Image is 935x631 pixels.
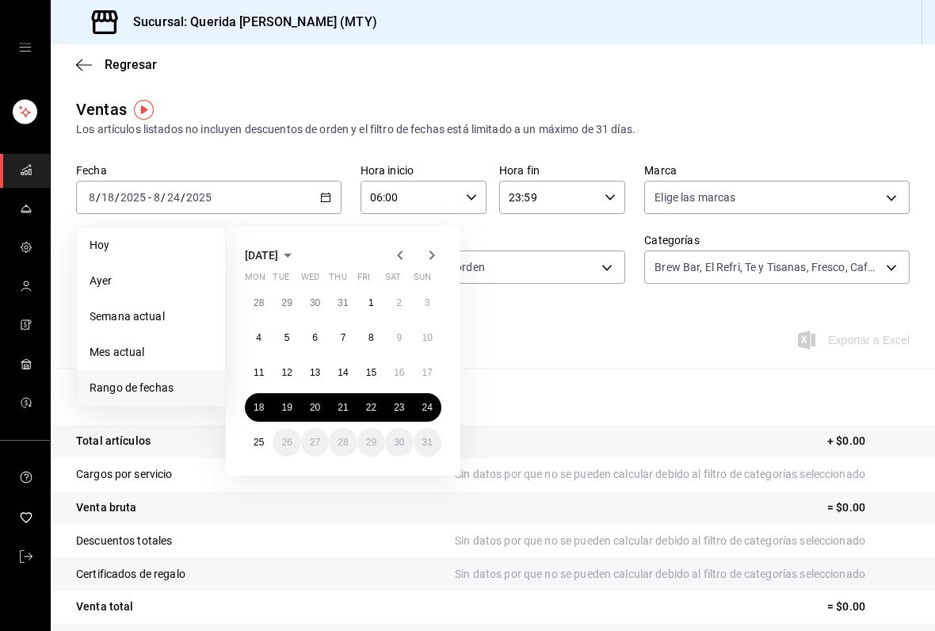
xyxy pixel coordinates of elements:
[455,466,910,483] p: Sin datos por que no se pueden calcular debido al filtro de categorías seleccionado
[357,272,370,289] abbr: Friday
[254,402,264,413] abbr: August 18, 2025
[76,57,157,72] button: Regresar
[499,165,625,176] label: Hora fin
[338,402,348,413] abbr: August 21, 2025
[385,393,413,422] button: August 23, 2025
[284,332,290,343] abbr: August 5, 2025
[361,165,487,176] label: Hora inicio
[338,437,348,448] abbr: August 28, 2025
[273,358,300,387] button: August 12, 2025
[414,428,441,457] button: August 31, 2025
[329,323,357,352] button: August 7, 2025
[310,437,320,448] abbr: August 27, 2025
[301,428,329,457] button: August 27, 2025
[385,323,413,352] button: August 9, 2025
[101,191,115,204] input: --
[357,289,385,317] button: August 1, 2025
[19,41,32,54] button: open drawer
[329,289,357,317] button: July 31, 2025
[273,428,300,457] button: August 26, 2025
[338,297,348,308] abbr: July 31, 2025
[134,100,154,120] img: Tooltip marker
[422,367,433,378] abbr: August 17, 2025
[245,249,278,262] span: [DATE]
[329,272,346,289] abbr: Thursday
[385,289,413,317] button: August 2, 2025
[414,358,441,387] button: August 17, 2025
[256,332,261,343] abbr: August 4, 2025
[90,380,212,396] span: Rango de fechas
[254,367,264,378] abbr: August 11, 2025
[329,428,357,457] button: August 28, 2025
[366,367,376,378] abbr: August 15, 2025
[76,499,136,516] p: Venta bruta
[394,437,404,448] abbr: August 30, 2025
[310,297,320,308] abbr: July 30, 2025
[385,272,401,289] abbr: Saturday
[425,297,430,308] abbr: August 3, 2025
[281,297,292,308] abbr: July 29, 2025
[254,437,264,448] abbr: August 25, 2025
[76,98,127,121] div: Ventas
[422,437,433,448] abbr: August 31, 2025
[153,191,161,204] input: --
[90,344,212,361] span: Mes actual
[385,358,413,387] button: August 16, 2025
[115,191,120,204] span: /
[120,191,147,204] input: ----
[357,358,385,387] button: August 15, 2025
[301,393,329,422] button: August 20, 2025
[301,323,329,352] button: August 6, 2025
[76,533,172,549] p: Descuentos totales
[88,191,96,204] input: --
[368,332,374,343] abbr: August 8, 2025
[644,235,910,246] label: Categorías
[166,191,181,204] input: --
[414,393,441,422] button: August 24, 2025
[245,428,273,457] button: August 25, 2025
[357,393,385,422] button: August 22, 2025
[366,402,376,413] abbr: August 22, 2025
[76,566,185,583] p: Certificados de regalo
[394,367,404,378] abbr: August 16, 2025
[414,289,441,317] button: August 3, 2025
[301,289,329,317] button: July 30, 2025
[281,437,292,448] abbr: August 26, 2025
[76,433,151,449] p: Total artículos
[76,598,133,615] p: Venta total
[455,533,910,549] p: Sin datos por que no se pueden calcular debido al filtro de categorías seleccionado
[245,272,265,289] abbr: Monday
[422,332,433,343] abbr: August 10, 2025
[76,165,342,176] label: Fecha
[385,428,413,457] button: August 30, 2025
[245,323,273,352] button: August 4, 2025
[273,393,300,422] button: August 19, 2025
[90,237,212,254] span: Hoy
[301,358,329,387] button: August 13, 2025
[827,433,910,449] p: + $0.00
[76,121,910,138] div: Los artículos listados no incluyen descuentos de orden y el filtro de fechas está limitado a un m...
[76,466,173,483] p: Cargos por servicio
[245,289,273,317] button: July 28, 2025
[245,246,297,265] button: [DATE]
[827,598,910,615] p: = $0.00
[827,499,910,516] p: = $0.00
[312,332,318,343] abbr: August 6, 2025
[654,189,735,205] span: Elige las marcas
[414,323,441,352] button: August 10, 2025
[396,297,402,308] abbr: August 2, 2025
[281,402,292,413] abbr: August 19, 2025
[368,297,374,308] abbr: August 1, 2025
[644,165,910,176] label: Marca
[310,402,320,413] abbr: August 20, 2025
[329,393,357,422] button: August 21, 2025
[341,332,346,343] abbr: August 7, 2025
[338,367,348,378] abbr: August 14, 2025
[148,191,151,204] span: -
[181,191,185,204] span: /
[96,191,101,204] span: /
[90,273,212,289] span: Ayer
[281,367,292,378] abbr: August 12, 2025
[273,323,300,352] button: August 5, 2025
[310,367,320,378] abbr: August 13, 2025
